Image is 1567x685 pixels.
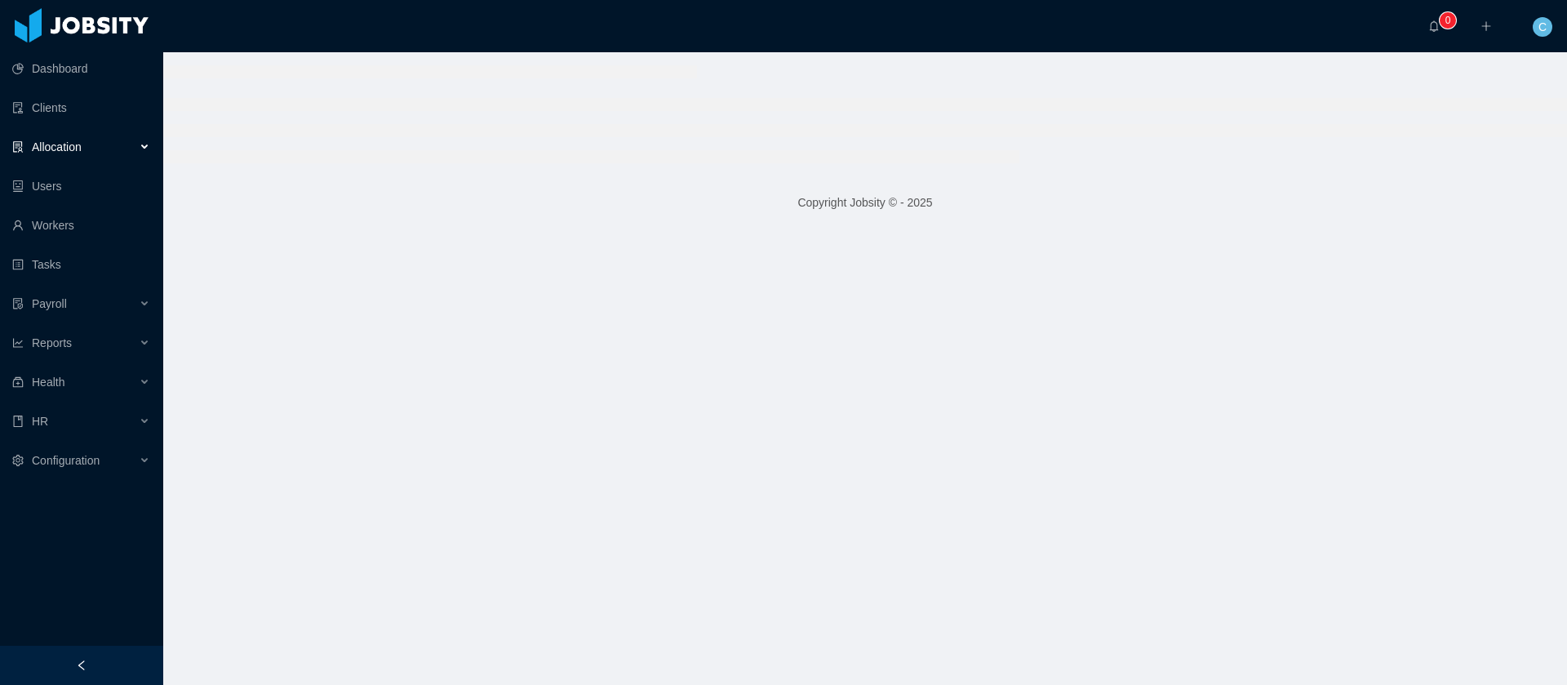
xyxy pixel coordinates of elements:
[32,140,82,153] span: Allocation
[12,209,150,242] a: icon: userWorkers
[32,336,72,349] span: Reports
[12,170,150,202] a: icon: robotUsers
[12,337,24,349] i: icon: line-chart
[1440,12,1456,29] sup: 0
[32,297,67,310] span: Payroll
[163,175,1567,231] footer: Copyright Jobsity © - 2025
[12,248,150,281] a: icon: profileTasks
[12,416,24,427] i: icon: book
[32,415,48,428] span: HR
[1428,20,1440,32] i: icon: bell
[12,455,24,466] i: icon: setting
[12,298,24,309] i: icon: file-protect
[12,91,150,124] a: icon: auditClients
[1538,17,1547,37] span: C
[12,52,150,85] a: icon: pie-chartDashboard
[1480,20,1492,32] i: icon: plus
[12,376,24,388] i: icon: medicine-box
[32,376,64,389] span: Health
[12,141,24,153] i: icon: solution
[32,454,100,467] span: Configuration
